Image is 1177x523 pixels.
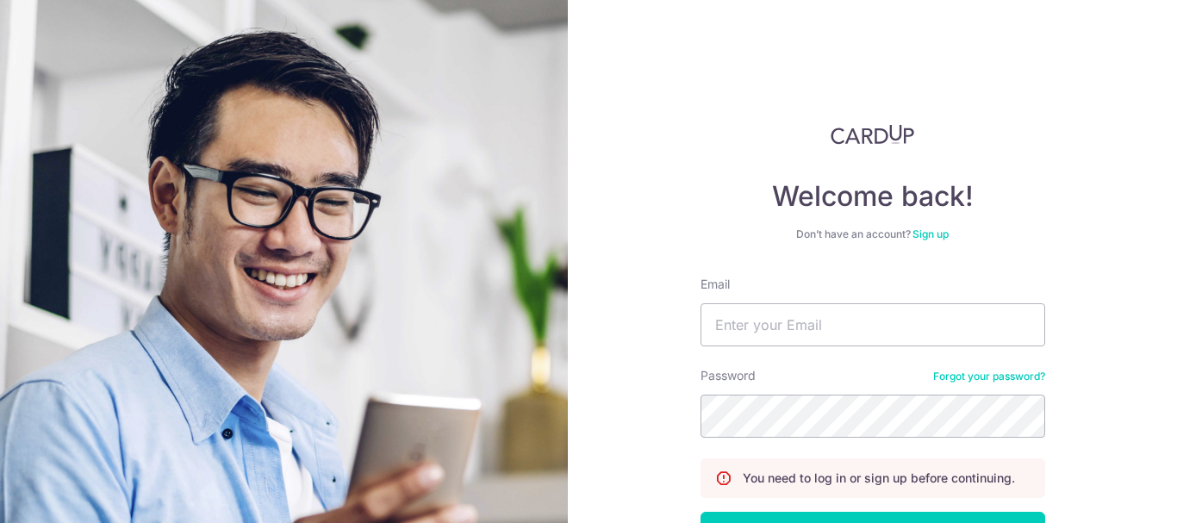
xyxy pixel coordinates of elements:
h4: Welcome back! [701,179,1045,214]
a: Sign up [912,227,949,240]
div: Don’t have an account? [701,227,1045,241]
label: Email [701,276,730,293]
a: Forgot your password? [933,370,1045,383]
label: Password [701,367,756,384]
input: Enter your Email [701,303,1045,346]
img: CardUp Logo [831,124,915,145]
p: You need to log in or sign up before continuing. [743,470,1015,487]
